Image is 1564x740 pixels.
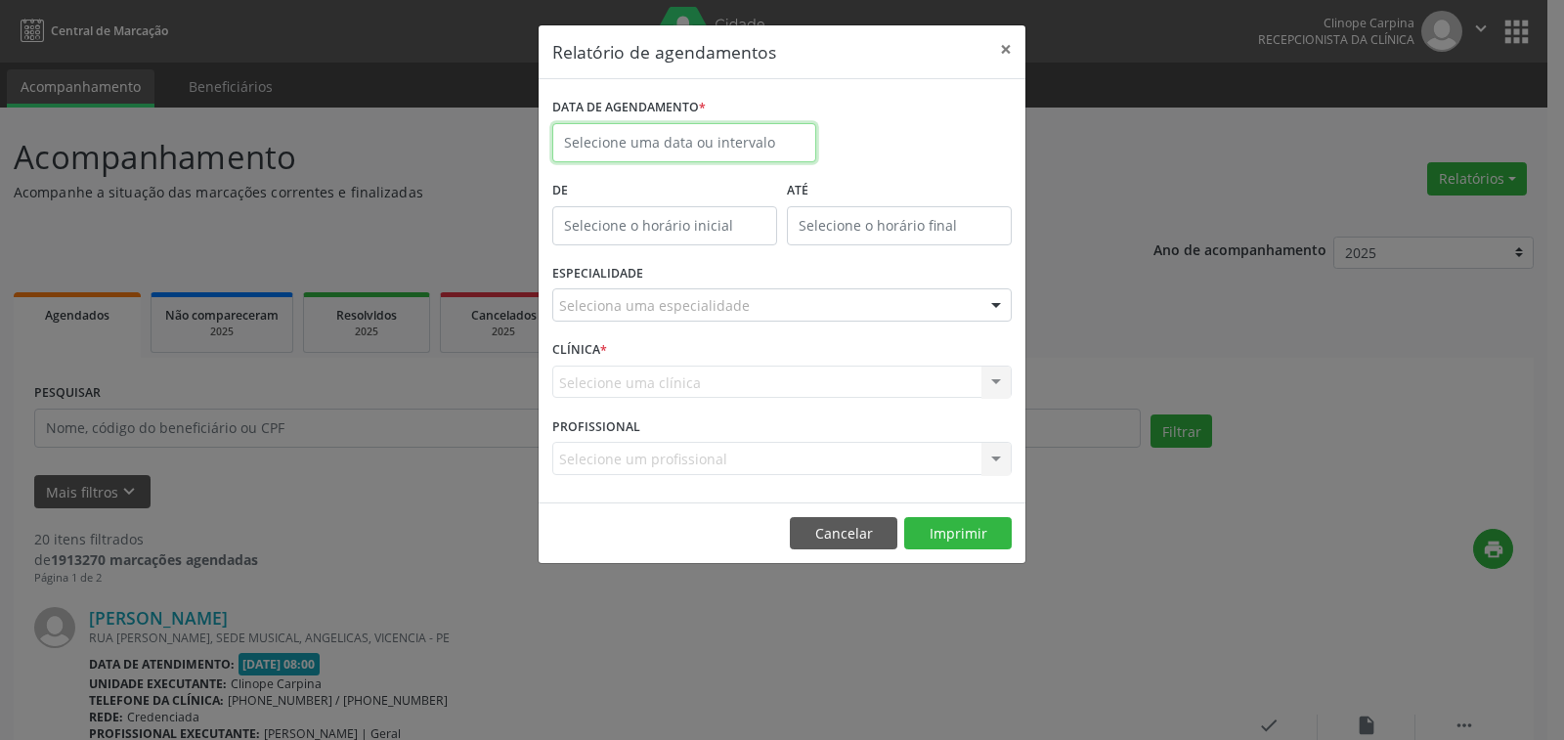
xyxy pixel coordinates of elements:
input: Selecione uma data ou intervalo [552,123,816,162]
input: Selecione o horário inicial [552,206,777,245]
label: PROFISSIONAL [552,412,640,442]
label: De [552,176,777,206]
label: ATÉ [787,176,1012,206]
input: Selecione o horário final [787,206,1012,245]
span: Seleciona uma especialidade [559,295,750,316]
button: Imprimir [904,517,1012,550]
h5: Relatório de agendamentos [552,39,776,65]
button: Close [986,25,1025,73]
label: CLÍNICA [552,335,607,366]
label: DATA DE AGENDAMENTO [552,93,706,123]
button: Cancelar [790,517,897,550]
label: ESPECIALIDADE [552,259,643,289]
